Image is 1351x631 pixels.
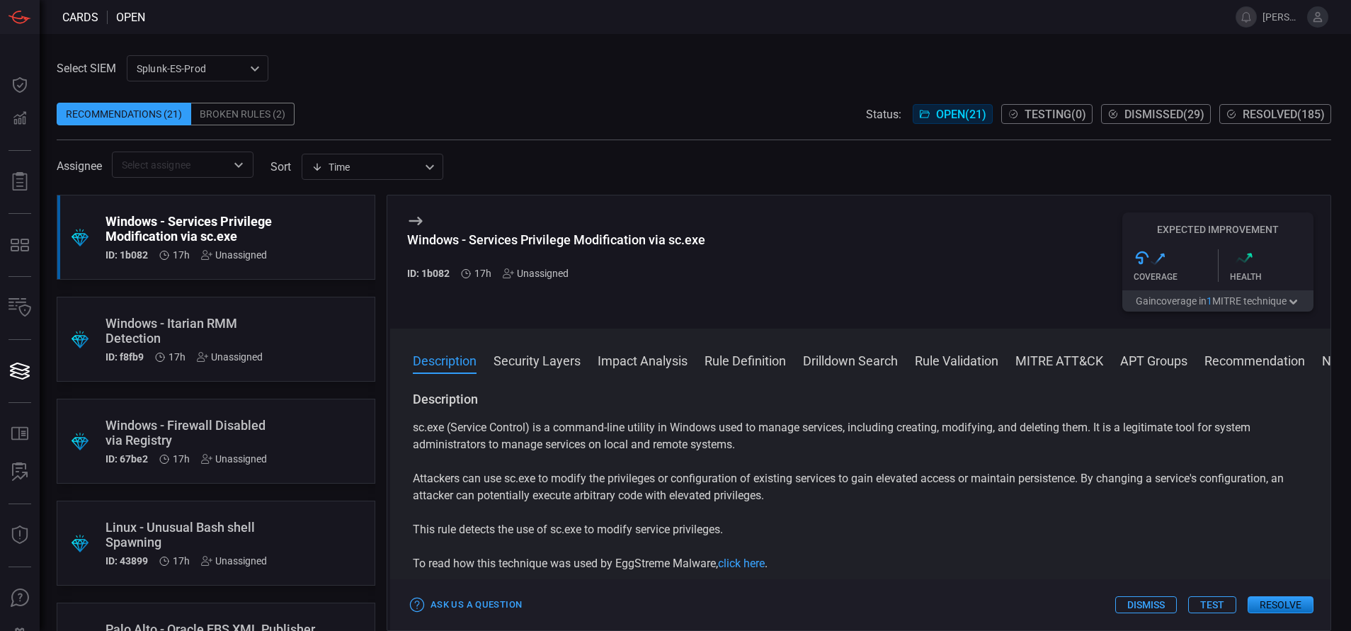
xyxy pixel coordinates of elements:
h5: ID: f8fb9 [106,351,144,363]
div: Unassigned [201,453,267,465]
div: Unassigned [201,555,267,567]
button: Ask Us A Question [3,581,37,615]
button: Open(21) [913,104,993,124]
button: Gaincoverage in1MITRE technique [1122,290,1313,312]
button: Recommendation [1204,351,1305,368]
p: sc.exe (Service Control) is a command-line utility in Windows used to manage services, including ... [413,419,1308,453]
button: APT Groups [1120,351,1187,368]
a: click here [718,557,765,570]
button: Inventory [3,291,37,325]
div: Unassigned [197,351,263,363]
h5: ID: 43899 [106,555,148,567]
p: To read how this technique was used by EggStreme Malware, . [413,555,1308,572]
button: Rule Catalog [3,417,37,451]
label: Select SIEM [57,62,116,75]
button: Open [229,155,249,175]
div: Unassigned [201,249,267,261]
div: Linux - Unusual Bash shell Spawning [106,520,273,550]
p: Attackers can use sc.exe to modify the privileges or configuration of existing services to gain e... [413,470,1308,504]
button: Rule Validation [915,351,998,368]
button: Testing(0) [1001,104,1093,124]
div: Windows - Services Privilege Modification via sc.exe [407,232,705,247]
button: MITRE ATT&CK [1015,351,1103,368]
button: Dashboard [3,68,37,102]
button: ALERT ANALYSIS [3,455,37,489]
button: Dismiss [1115,596,1177,613]
span: Resolved ( 185 ) [1243,108,1325,121]
button: MITRE - Detection Posture [3,228,37,262]
span: Dismissed ( 29 ) [1124,108,1204,121]
div: Broken Rules (2) [191,103,295,125]
button: Description [413,351,477,368]
span: Testing ( 0 ) [1025,108,1086,121]
div: Windows - Firewall Disabled via Registry [106,418,273,448]
p: This rule detects the use of sc.exe to modify service privileges. [413,521,1308,538]
button: Detections [3,102,37,136]
h5: ID: 1b082 [106,249,148,261]
button: Dismissed(29) [1101,104,1211,124]
div: Windows - Services Privilege Modification via sc.exe [106,214,273,244]
input: Select assignee [116,156,226,174]
button: Drilldown Search [803,351,898,368]
button: Reports [3,165,37,199]
p: Splunk-ES-Prod [137,62,246,76]
span: Cards [62,11,98,24]
button: Threat Intelligence [3,518,37,552]
div: Windows - Itarian RMM Detection [106,316,273,346]
span: Status: [866,108,901,121]
button: Test [1188,596,1236,613]
h3: Description [413,391,1308,408]
div: Health [1230,272,1314,282]
div: Coverage [1134,272,1218,282]
h5: ID: 67be2 [106,453,148,465]
button: Resolve [1248,596,1313,613]
button: Cards [3,354,37,388]
h5: Expected Improvement [1122,224,1313,235]
button: Rule Definition [705,351,786,368]
span: Oct 12, 2025 2:55 PM [173,249,190,261]
span: Assignee [57,159,102,173]
button: Security Layers [494,351,581,368]
button: Ask Us a Question [407,594,525,616]
span: Oct 12, 2025 2:55 PM [474,268,491,279]
button: Impact Analysis [598,351,688,368]
div: Unassigned [503,268,569,279]
label: sort [270,160,291,174]
button: Resolved(185) [1219,104,1331,124]
span: open [116,11,145,24]
h5: ID: 1b082 [407,268,450,279]
span: Oct 12, 2025 2:55 PM [173,453,190,465]
span: Open ( 21 ) [936,108,986,121]
span: 1 [1207,295,1212,307]
span: Oct 12, 2025 2:42 PM [173,555,190,567]
div: Recommendations (21) [57,103,191,125]
div: Time [312,160,421,174]
span: [PERSON_NAME].[PERSON_NAME] [1262,11,1301,23]
span: Oct 12, 2025 2:55 PM [169,351,186,363]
